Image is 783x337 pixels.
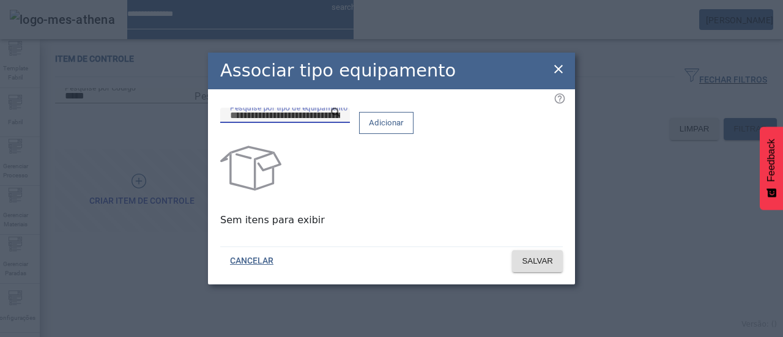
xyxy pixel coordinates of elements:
span: Adicionar [369,117,404,129]
button: CANCELAR [220,250,283,272]
mat-label: Pesquise por tipo de equipamento [230,103,347,111]
h2: Associar tipo equipamento [220,57,456,84]
p: Sem itens para exibir [220,213,563,228]
span: Feedback [766,139,777,182]
button: SALVAR [512,250,563,272]
input: Number [230,108,340,123]
button: Adicionar [359,112,414,134]
button: Feedback - Mostrar pesquisa [760,127,783,210]
span: CANCELAR [230,255,273,267]
span: SALVAR [522,255,553,267]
